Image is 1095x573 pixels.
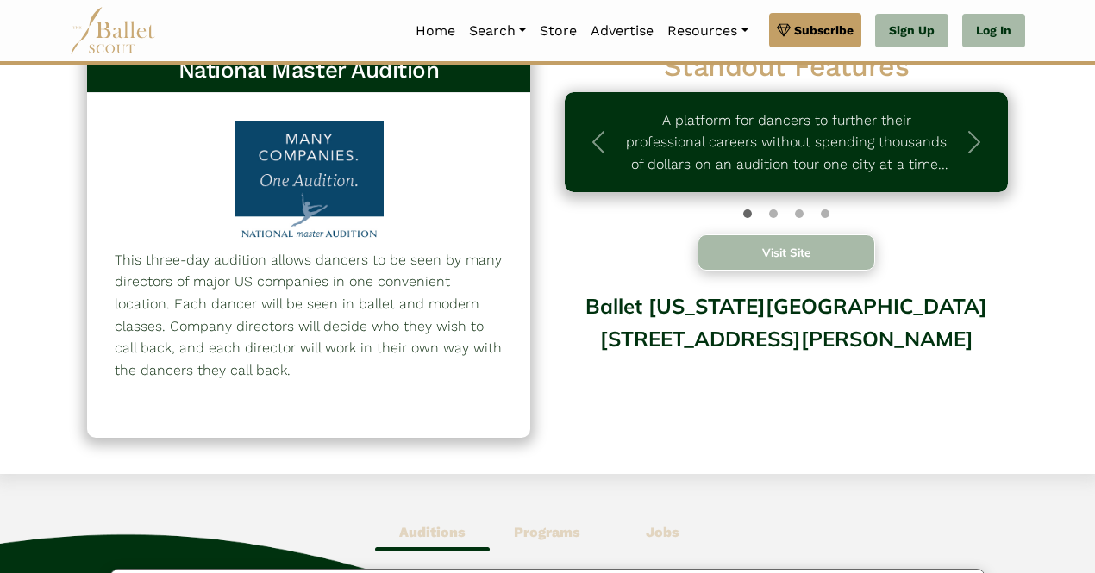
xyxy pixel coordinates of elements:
[584,13,660,49] a: Advertise
[795,201,804,227] button: Slide 2
[646,524,679,540] b: Jobs
[777,21,791,40] img: gem.svg
[875,14,948,48] a: Sign Up
[821,201,829,227] button: Slide 3
[743,201,752,227] button: Slide 0
[698,234,875,271] button: Visit Site
[660,13,754,49] a: Resources
[565,281,1008,420] div: Ballet [US_STATE][GEOGRAPHIC_DATA][STREET_ADDRESS][PERSON_NAME]
[962,14,1025,48] a: Log In
[115,249,503,382] p: This three-day audition allows dancers to be seen by many directors of major US companies in one ...
[769,13,861,47] a: Subscribe
[514,524,580,540] b: Programs
[409,13,462,49] a: Home
[794,21,854,40] span: Subscribe
[769,201,778,227] button: Slide 1
[399,524,466,540] b: Auditions
[565,49,1008,85] h2: Standout Features
[101,56,516,85] h3: National Master Audition
[533,13,584,49] a: Store
[462,13,533,49] a: Search
[625,109,948,176] p: A platform for dancers to further their professional careers without spending thousands of dollar...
